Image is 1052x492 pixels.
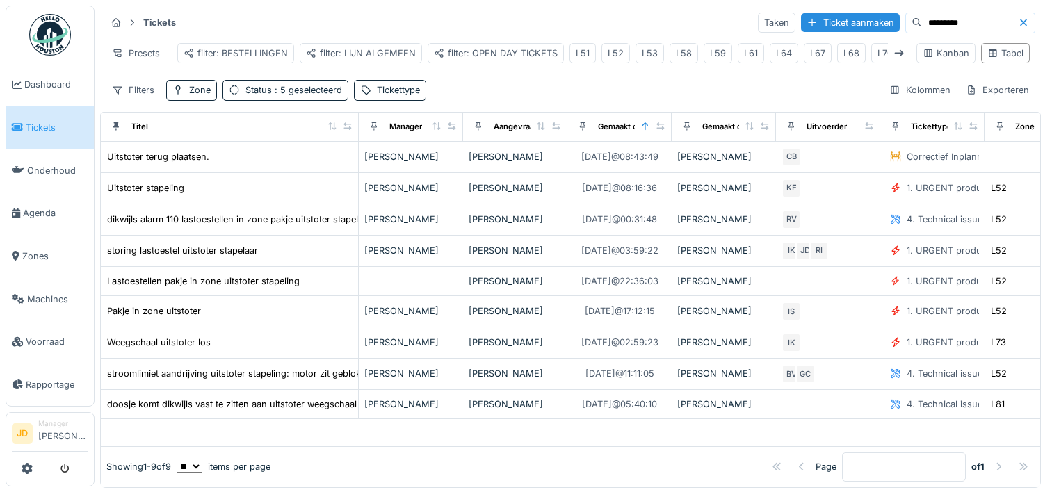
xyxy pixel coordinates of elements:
div: CB [782,147,801,167]
div: [PERSON_NAME] [677,367,770,380]
a: Voorraad [6,320,94,363]
div: Correctief Inplanning / Weekend [907,150,1044,163]
div: L81 [991,397,1005,411]
div: Taken [758,13,795,33]
div: Exporteren [960,80,1035,100]
div: [PERSON_NAME] [364,304,458,318]
div: L52 [991,304,1007,318]
img: Badge_color-CXgf-gQk.svg [29,14,71,56]
div: [PERSON_NAME] [364,181,458,195]
div: L52 [991,213,1007,226]
div: Aangevraagd door [494,121,563,133]
div: [PERSON_NAME] [364,244,458,257]
div: RI [809,241,829,261]
div: L64 [776,47,792,60]
div: Manager [389,121,422,133]
div: [PERSON_NAME] [364,150,458,163]
div: IS [782,302,801,321]
div: Zone [189,83,211,97]
div: [PERSON_NAME] [364,213,458,226]
div: Tickettype [911,121,952,133]
div: Filters [106,80,161,100]
div: [DATE] @ 00:31:48 [582,213,657,226]
div: L53 [642,47,658,60]
span: : 5 geselecteerd [272,85,342,95]
div: L68 [843,47,859,60]
div: Weegschaal uitstoter los [107,336,211,349]
span: Dashboard [24,78,88,91]
div: Titel [131,121,148,133]
span: Rapportage [26,378,88,391]
div: [PERSON_NAME] [677,244,770,257]
div: 4. Technical issue [907,213,982,226]
div: Page [816,460,836,473]
div: Status [245,83,342,97]
div: filter: BESTELLINGEN [184,47,288,60]
span: Zones [22,249,88,263]
div: filter: LIJN ALGEMEEN [306,47,416,60]
div: L70 [877,47,893,60]
div: GC [795,364,815,384]
div: 4. Technical issue [907,367,982,380]
div: L61 [744,47,758,60]
div: L52 [608,47,624,60]
div: L58 [676,47,692,60]
div: [PERSON_NAME] [469,397,562,411]
div: [DATE] @ 17:12:15 [585,304,655,318]
div: L73 [991,336,1006,349]
div: [PERSON_NAME] [469,181,562,195]
div: [PERSON_NAME] [364,397,458,411]
div: RV [782,210,801,229]
div: filter: OPEN DAY TICKETS [434,47,558,60]
strong: of 1 [971,460,985,473]
div: IK [782,241,801,261]
div: L52 [991,181,1007,195]
a: Agenda [6,192,94,235]
li: JD [12,423,33,444]
div: [DATE] @ 22:36:03 [581,274,658,288]
div: Uitstoter stapeling [107,181,184,195]
a: JD Manager[PERSON_NAME] [12,418,88,452]
strong: Tickets [138,16,181,29]
div: Uitvoerder [807,121,847,133]
div: [DATE] @ 02:59:23 [581,336,658,349]
div: [PERSON_NAME] [677,274,770,288]
div: JD [795,241,815,261]
span: Tickets [26,121,88,134]
a: Machines [6,277,94,320]
div: Tabel [987,47,1023,60]
div: Presets [106,43,166,63]
span: Voorraad [26,335,88,348]
div: storing lastoestel uitstoter stapelaar [107,244,258,257]
div: [DATE] @ 11:11:05 [585,367,654,380]
div: L52 [991,367,1007,380]
div: [PERSON_NAME] [469,274,562,288]
div: items per page [177,460,270,473]
div: KE [782,179,801,198]
div: Kanban [923,47,969,60]
div: [PERSON_NAME] [469,244,562,257]
div: Gemaakt op [598,121,642,133]
div: [PERSON_NAME] [469,336,562,349]
a: Rapportage [6,363,94,407]
span: Machines [27,293,88,306]
span: Onderhoud [27,164,88,177]
div: [PERSON_NAME] [364,336,458,349]
div: L67 [810,47,825,60]
div: [PERSON_NAME] [677,336,770,349]
div: [PERSON_NAME] [469,213,562,226]
div: [PERSON_NAME] [469,150,562,163]
span: Agenda [23,206,88,220]
div: stroomlimiet aandrijving uitstoter stapeling: motor zit geblokkeerd [107,367,385,380]
a: Zones [6,235,94,278]
div: Manager [38,418,88,429]
div: doosje komt dikwijls vast te zitten aan uitstoter weegschaal [107,397,357,411]
div: Showing 1 - 9 of 9 [106,460,171,473]
div: [PERSON_NAME] [364,367,458,380]
div: [PERSON_NAME] [677,181,770,195]
div: [PERSON_NAME] [677,150,770,163]
div: Ticket aanmaken [801,13,900,32]
div: [PERSON_NAME] [677,397,770,411]
li: [PERSON_NAME] [38,418,88,448]
div: Lastoestellen pakje in zone uitstoter stapeling [107,274,300,288]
